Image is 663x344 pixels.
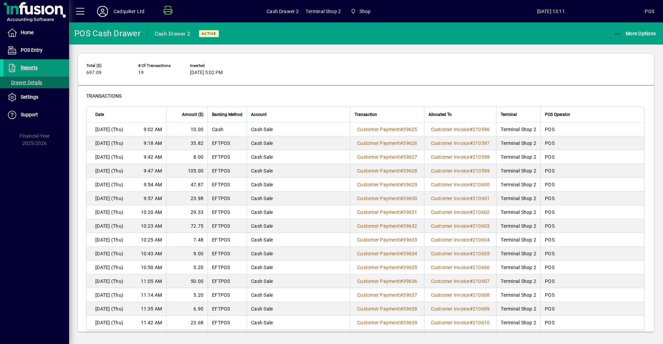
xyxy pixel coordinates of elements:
td: Cash Sale [247,274,350,288]
td: 47.87 [166,178,208,191]
span: Customer Invoice [431,237,470,243]
span: # [400,223,403,229]
td: POS [540,219,644,233]
span: # [470,306,473,312]
td: Terminal Shop 2 [496,191,540,205]
span: 9:42 AM [144,154,162,160]
td: EFTPOS [208,316,247,330]
a: Drawer Details [3,77,69,88]
span: Customer Invoice [431,196,470,201]
td: POS [540,136,644,150]
span: 39632 [403,223,417,229]
td: POS [540,191,644,205]
span: Active [202,31,216,36]
td: Cash Sale [247,302,350,316]
td: Terminal Shop 2 [496,247,540,261]
span: 39638 [403,306,417,312]
span: 10:23 AM [141,223,162,229]
span: 39635 [403,265,417,270]
td: Terminal Shop 2 [496,219,540,233]
span: [DATE] 5:02 PM [190,70,223,76]
td: Cash Sale [247,164,350,178]
td: POS [540,205,644,219]
span: # [470,182,473,187]
td: Terminal Shop 2 [496,136,540,150]
td: POS [540,122,644,136]
span: Drawer Details [7,80,42,85]
a: Customer Invoice#210606 [429,264,492,271]
a: Customer Payment#39625 [355,126,420,133]
span: 39630 [403,196,417,201]
span: [DATE] (Thu) [95,154,123,160]
a: Customer Invoice#210604 [429,236,492,244]
td: Cash Sale [247,122,350,136]
a: Customer Invoice#210605 [429,250,492,257]
span: 9:47 AM [144,167,162,174]
span: 210609 [473,306,490,312]
span: 10:20 AM [141,209,162,216]
span: [DATE] (Thu) [95,278,123,285]
td: Cash Sale [247,178,350,191]
span: 10:50 AM [141,264,162,271]
span: 39637 [403,292,417,298]
span: Customer Payment [357,265,400,270]
span: [DATE] (Thu) [95,140,123,147]
span: Allocated To [429,111,452,118]
span: 11:05 AM [141,278,162,285]
span: Customer Payment [357,278,400,284]
td: 23.68 [166,316,208,330]
span: # [400,182,403,187]
a: Customer Invoice#210600 [429,181,492,188]
span: 9:57 AM [144,195,162,202]
div: POS [645,6,654,17]
span: Support [21,112,38,117]
span: Customer Invoice [431,154,470,160]
span: 210605 [473,251,490,256]
td: Terminal Shop 2 [496,316,540,330]
span: Customer Invoice [431,209,470,215]
span: 39627 [403,154,417,160]
td: Cash Sale [247,261,350,274]
span: 210599 [473,168,490,174]
td: Cash Sale [247,233,350,247]
td: EFTPOS [208,233,247,247]
a: Customer Payment#39637 [355,291,420,299]
span: Customer Invoice [431,182,470,187]
td: 50.00 [166,274,208,288]
span: 9:18 AM [144,140,162,147]
span: 210597 [473,140,490,146]
td: 29.33 [166,205,208,219]
span: 9:54 AM [144,181,162,188]
a: Customer Invoice#210596 [429,126,492,133]
span: 210602 [473,209,490,215]
span: Customer Payment [357,196,400,201]
td: 6.90 [166,302,208,316]
td: POS [540,288,644,302]
span: # [400,306,403,312]
button: More Options [612,27,658,40]
a: Customer Invoice#210607 [429,277,492,285]
td: Terminal Shop 2 [496,122,540,136]
span: 39628 [403,168,417,174]
span: [DATE] 13:11 [457,6,645,17]
td: EFTPOS [208,136,247,150]
span: [DATE] (Thu) [95,209,123,216]
span: 39633 [403,237,417,243]
span: Terminal [501,111,517,118]
span: 210601 [473,196,490,201]
td: EFTPOS [208,302,247,316]
td: Terminal Shop 2 [496,261,540,274]
a: Customer Payment#39631 [355,208,420,216]
span: # [400,196,403,201]
div: Cash Drawer 2 [155,28,190,39]
span: # [400,292,403,298]
span: # [400,140,403,146]
span: Banking Method [212,111,242,118]
a: Customer Payment#39638 [355,305,420,313]
a: Customer Invoice#210610 [429,319,492,326]
td: EFTPOS [208,247,247,261]
span: Customer Payment [357,154,400,160]
td: EFTPOS [208,150,247,164]
td: Cash Sale [247,205,350,219]
span: # [470,278,473,284]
